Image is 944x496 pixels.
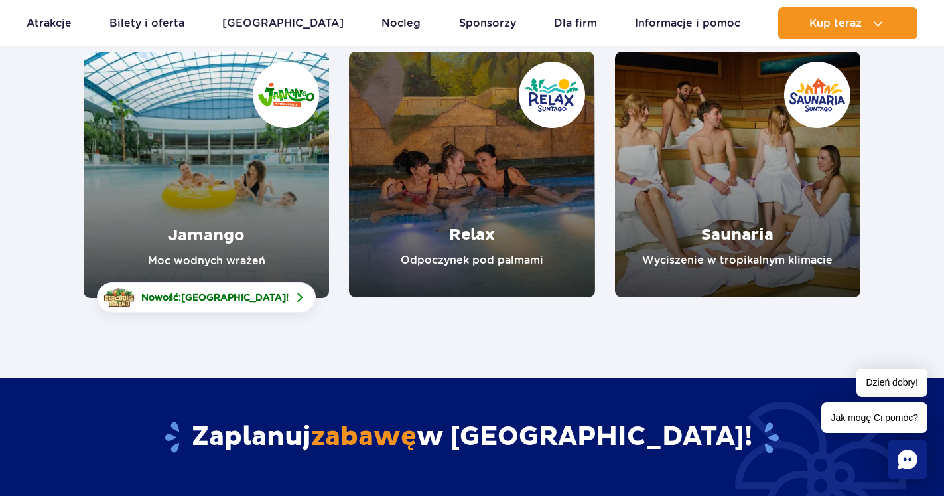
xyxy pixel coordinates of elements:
span: [GEOGRAPHIC_DATA] [181,292,286,303]
button: Kup teraz [778,7,917,39]
a: Nocleg [381,7,421,39]
a: Jamango [84,52,329,298]
a: Nowość:[GEOGRAPHIC_DATA]! [97,282,316,313]
a: Dla firm [554,7,597,39]
a: Saunaria [615,52,860,297]
div: Chat [888,440,927,479]
h2: Zaplanuj w [GEOGRAPHIC_DATA]! [84,420,860,455]
a: Informacje i pomoc [635,7,740,39]
span: Dzień dobry! [856,369,927,397]
span: Nowość: ! [141,291,289,304]
span: zabawę [311,420,417,454]
span: Jak mogę Ci pomóc? [821,402,927,433]
a: Sponsorzy [459,7,516,39]
a: Bilety i oferta [109,7,184,39]
a: Atrakcje [27,7,72,39]
span: Kup teraz [809,17,862,29]
a: Relax [349,52,594,297]
a: [GEOGRAPHIC_DATA] [222,7,344,39]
